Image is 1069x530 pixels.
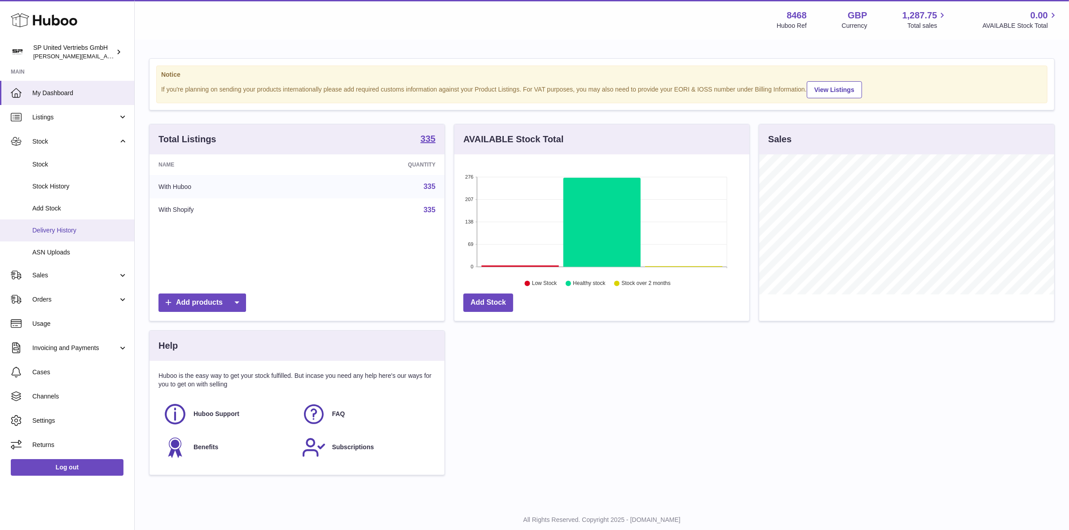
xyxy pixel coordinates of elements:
a: Benefits [163,435,293,460]
a: Log out [11,459,123,475]
div: Currency [842,22,867,30]
div: If you're planning on sending your products internationally please add required customs informati... [161,80,1043,98]
a: FAQ [302,402,431,426]
span: Delivery History [32,226,128,235]
img: tim@sp-united.com [11,45,24,59]
td: With Shopify [150,198,308,222]
strong: 8468 [787,9,807,22]
span: Channels [32,392,128,401]
a: Add Stock [463,293,513,312]
span: AVAILABLE Stock Total [982,22,1058,30]
a: 335 [421,134,436,145]
text: Healthy stock [573,280,606,287]
span: Add Stock [32,204,128,213]
text: 0 [471,264,473,269]
span: Benefits [194,443,218,451]
span: Huboo Support [194,410,239,418]
span: Stock History [32,182,128,191]
a: Subscriptions [302,435,431,460]
p: Huboo is the easy way to get your stock fulfilled. But incase you need any help here's our ways f... [158,372,436,389]
span: 0.00 [1030,9,1048,22]
text: 276 [465,174,473,180]
span: Settings [32,416,128,425]
td: With Huboo [150,175,308,198]
text: 138 [465,219,473,224]
h3: Total Listings [158,133,216,145]
strong: GBP [848,9,867,22]
span: Sales [32,271,118,280]
text: Low Stock [532,280,557,287]
a: 335 [423,183,436,190]
span: Invoicing and Payments [32,344,118,352]
span: ASN Uploads [32,248,128,257]
span: Cases [32,368,128,377]
th: Name [150,154,308,175]
p: All Rights Reserved. Copyright 2025 - [DOMAIN_NAME] [142,516,1062,524]
span: Subscriptions [332,443,374,451]
span: Listings [32,113,118,122]
a: Add products [158,293,246,312]
strong: 335 [421,134,436,143]
span: FAQ [332,410,345,418]
span: Usage [32,320,128,328]
span: Total sales [907,22,947,30]
span: Returns [32,441,128,449]
a: Huboo Support [163,402,293,426]
span: Stock [32,160,128,169]
h3: Sales [768,133,792,145]
h3: Help [158,340,178,352]
div: SP United Vertriebs GmbH [33,44,114,61]
a: View Listings [807,81,862,98]
strong: Notice [161,70,1043,79]
span: [PERSON_NAME][EMAIL_ADDRESS][DOMAIN_NAME] [33,53,180,60]
span: 1,287.75 [902,9,937,22]
text: 207 [465,197,473,202]
text: Stock over 2 months [621,280,670,287]
a: 335 [423,206,436,214]
h3: AVAILABLE Stock Total [463,133,563,145]
a: 0.00 AVAILABLE Stock Total [982,9,1058,30]
span: Orders [32,295,118,304]
th: Quantity [308,154,444,175]
a: 1,287.75 Total sales [902,9,948,30]
div: Huboo Ref [777,22,807,30]
span: Stock [32,137,118,146]
text: 69 [468,241,473,247]
span: My Dashboard [32,89,128,97]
